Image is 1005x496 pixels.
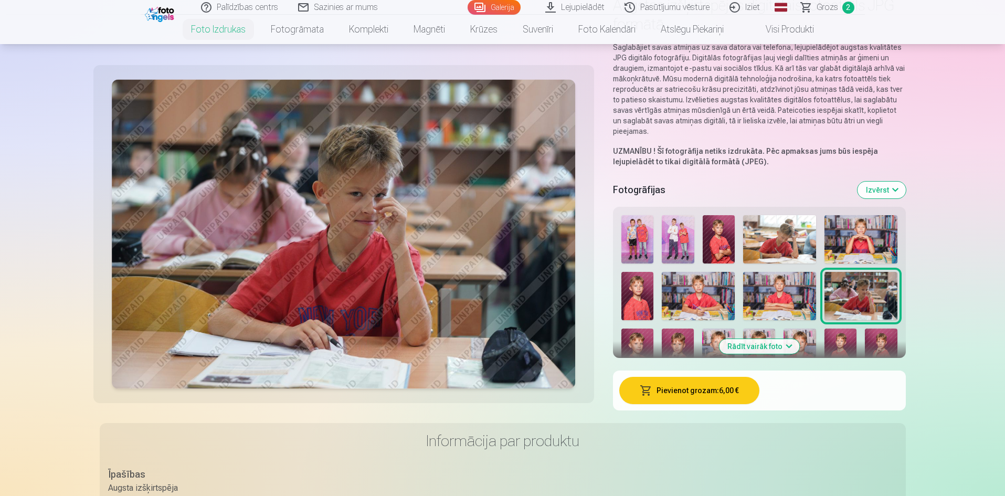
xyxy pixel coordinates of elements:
[619,377,759,404] button: Pievienot grozam:6,00 €
[817,1,838,14] span: Grozs
[401,15,458,44] a: Magnēti
[458,15,510,44] a: Krūzes
[613,183,849,197] h5: Fotogrāfijas
[613,42,906,136] p: Saglabājiet savas atmiņas uz sava datora vai telefona, lejupielādējot augstas kvalitātes JPG digi...
[178,15,258,44] a: Foto izdrukas
[566,15,648,44] a: Foto kalendāri
[858,182,906,198] button: Izvērst
[842,2,854,14] span: 2
[336,15,401,44] a: Komplekti
[736,15,827,44] a: Visi produkti
[258,15,336,44] a: Fotogrāmata
[145,4,177,22] img: /fa1
[108,467,178,482] div: Īpašības
[510,15,566,44] a: Suvenīri
[108,431,897,450] h3: Informācija par produktu
[648,15,736,44] a: Atslēgu piekariņi
[719,339,799,354] button: Rādīt vairāk foto
[613,147,878,166] strong: Šī fotogrāfija netiks izdrukāta. Pēc apmaksas jums būs iespēja lejupielādēt to tikai digitālā for...
[108,482,178,494] div: Augsta izšķirtspēja
[613,147,655,155] strong: UZMANĪBU !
